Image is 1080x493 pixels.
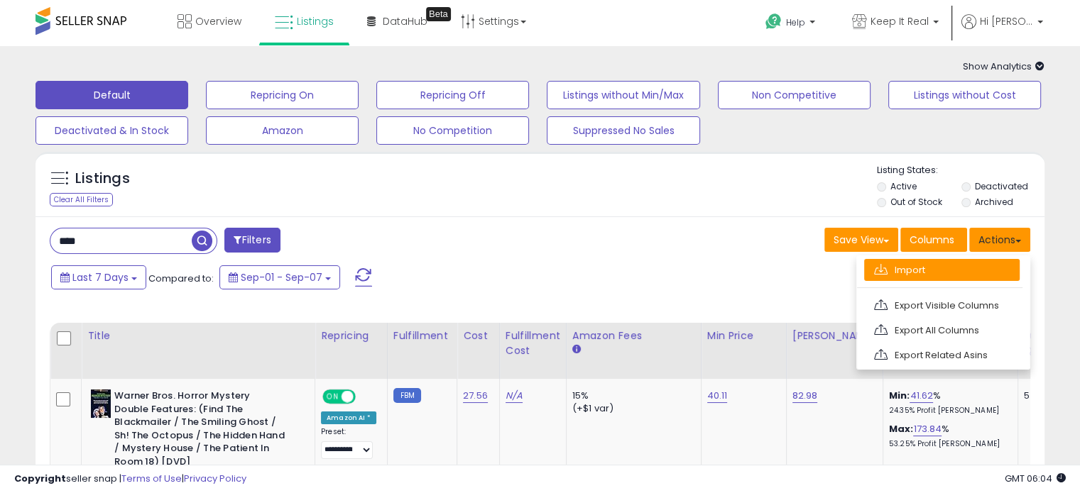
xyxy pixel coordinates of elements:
[974,180,1027,192] label: Deactivated
[547,116,699,145] button: Suppressed No Sales
[376,81,529,109] button: Repricing Off
[36,116,188,145] button: Deactivated & In Stock
[383,14,427,28] span: DataHub
[14,472,246,486] div: seller snap | |
[14,472,66,485] strong: Copyright
[871,14,929,28] span: Keep It Real
[376,116,529,145] button: No Competition
[241,270,322,284] span: Sep-01 - Sep-07
[114,389,287,472] b: Warner Bros. Horror Mystery Double Features: (Find The Blackmailer / The Smiling Ghost / Sh! The ...
[890,180,917,192] label: Active
[864,319,1020,341] a: Export All Columns
[1005,472,1066,485] span: 2025-09-15 06:04 GMT
[864,259,1020,281] a: Import
[121,472,182,485] a: Terms of Use
[393,388,421,403] small: FBM
[91,389,111,418] img: 519TEg9W4TL._SL40_.jpg
[883,323,1018,379] th: The percentage added to the cost of goods (COGS) that forms the calculator for Min & Max prices.
[864,344,1020,366] a: Export Related Asins
[980,14,1033,28] span: Hi [PERSON_NAME]
[572,402,690,415] div: (+$1 var)
[889,439,1007,449] p: 53.25% Profit [PERSON_NAME]
[426,7,451,21] div: Tooltip anchor
[889,389,910,402] b: Min:
[184,472,246,485] a: Privacy Policy
[765,13,782,31] i: Get Help
[963,60,1044,73] span: Show Analytics
[718,81,871,109] button: Non Competitive
[900,228,967,252] button: Columns
[1024,389,1068,402] div: 5
[707,389,728,403] a: 40.11
[463,328,493,343] div: Cost
[547,81,699,109] button: Listings without Min/Max
[786,16,805,28] span: Help
[913,422,942,436] a: 173.84
[354,391,376,403] span: OFF
[969,228,1030,252] button: Actions
[707,328,780,343] div: Min Price
[36,81,188,109] button: Default
[463,389,488,403] a: 27.56
[792,328,877,343] div: [PERSON_NAME]
[890,196,942,208] label: Out of Stock
[206,116,359,145] button: Amazon
[864,294,1020,316] a: Export Visible Columns
[87,328,309,343] div: Title
[974,196,1013,208] label: Archived
[910,233,954,247] span: Columns
[297,14,334,28] span: Listings
[889,422,914,436] b: Max:
[321,427,376,459] div: Preset:
[888,81,1041,109] button: Listings without Cost
[572,343,581,356] small: Amazon Fees.
[148,272,214,285] span: Compared to:
[224,228,280,253] button: Filters
[195,14,241,28] span: Overview
[324,391,342,403] span: ON
[889,406,1007,416] p: 24.35% Profit [PERSON_NAME]
[572,389,690,402] div: 15%
[824,228,898,252] button: Save View
[219,265,340,289] button: Sep-01 - Sep-07
[572,328,695,343] div: Amazon Fees
[50,193,113,206] div: Clear All Filters
[51,265,146,289] button: Last 7 Days
[393,328,451,343] div: Fulfillment
[910,389,933,403] a: 41.62
[889,423,1007,449] div: %
[754,2,829,46] a: Help
[206,81,359,109] button: Repricing On
[792,389,818,403] a: 82.98
[506,389,523,403] a: N/A
[506,328,560,358] div: Fulfillment Cost
[321,411,376,424] div: Amazon AI *
[72,270,129,284] span: Last 7 Days
[75,169,130,189] h5: Listings
[889,389,1007,416] div: %
[961,14,1043,46] a: Hi [PERSON_NAME]
[877,164,1044,177] p: Listing States:
[321,328,381,343] div: Repricing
